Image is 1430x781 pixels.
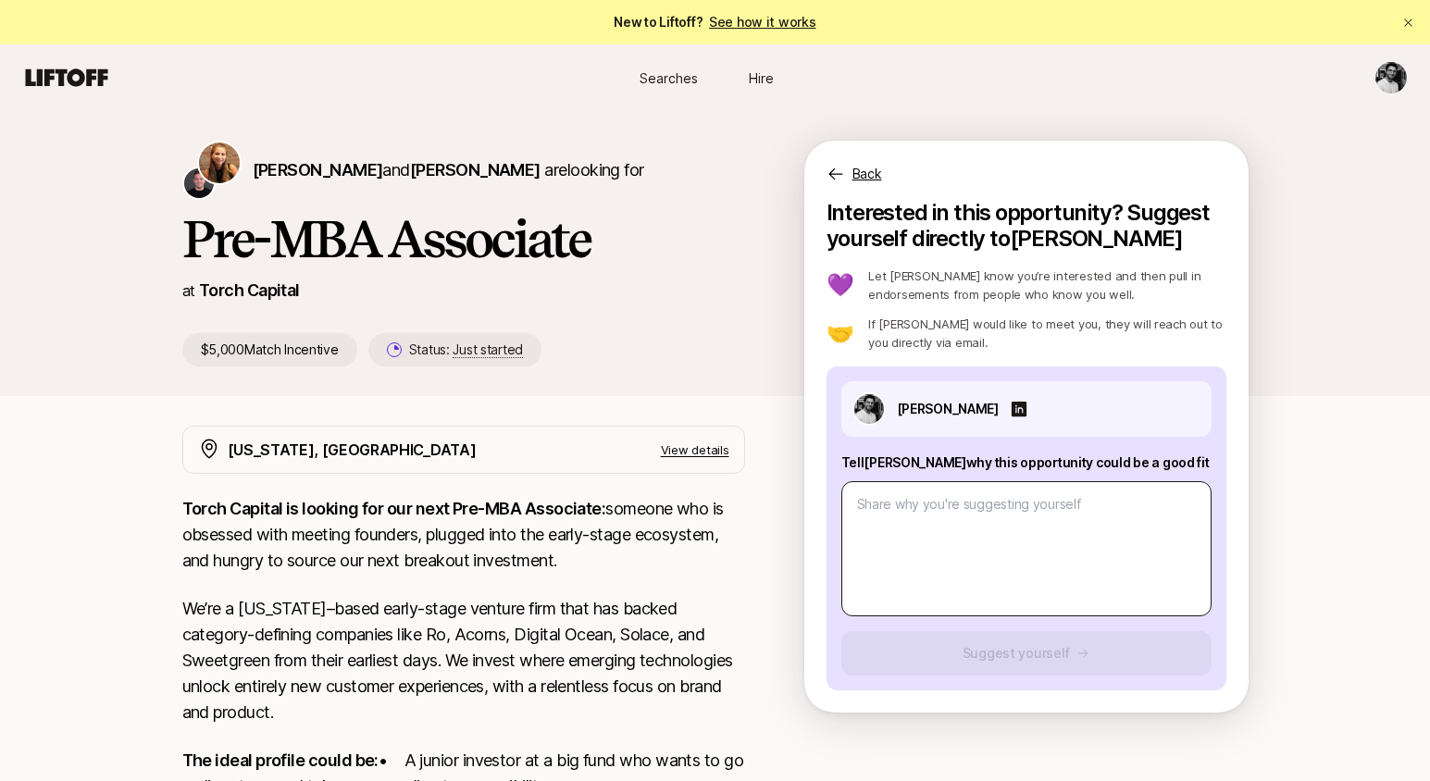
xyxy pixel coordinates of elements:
[1375,62,1407,93] img: Samuel Navon
[854,394,884,424] img: a3491c16_453a_49d8_b21e_84012fa6c9b7.jpg
[182,750,379,770] strong: The ideal profile could be:
[453,341,523,358] span: Just started
[623,61,715,95] a: Searches
[253,160,383,180] span: [PERSON_NAME]
[182,499,606,518] strong: Torch Capital is looking for our next Pre-MBA Associate:
[749,68,774,88] span: Hire
[182,496,745,574] p: someone who is obsessed with meeting founders, plugged into the early-stage ecosystem, and hungry...
[182,596,745,725] p: We’re a [US_STATE]–based early-stage venture firm that has backed category-defining companies lik...
[199,280,300,300] a: Torch Capital
[184,168,214,198] img: Christopher Harper
[827,200,1226,252] p: Interested in this opportunity? Suggest yourself directly to [PERSON_NAME]
[852,163,882,185] p: Back
[253,157,644,183] p: are looking for
[868,267,1225,304] p: Let [PERSON_NAME] know you’re interested and then pull in endorsements from people who know you w...
[382,160,540,180] span: and
[640,68,698,88] span: Searches
[827,322,854,344] p: 🤝
[897,398,999,420] p: [PERSON_NAME]
[228,438,477,462] p: [US_STATE], [GEOGRAPHIC_DATA]
[182,279,195,303] p: at
[410,160,541,180] span: [PERSON_NAME]
[199,143,240,183] img: Katie Reiner
[868,315,1225,352] p: If [PERSON_NAME] would like to meet you, they will reach out to you directly via email.
[661,440,729,459] p: View details
[1374,61,1408,94] button: Samuel Navon
[709,14,816,30] a: See how it works
[841,452,1212,474] p: Tell [PERSON_NAME] why this opportunity could be a good fit
[409,339,523,361] p: Status:
[182,333,357,366] p: $5,000 Match Incentive
[827,274,854,296] p: 💜
[182,211,745,267] h1: Pre-MBA Associate
[715,61,808,95] a: Hire
[614,11,815,33] span: New to Liftoff?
